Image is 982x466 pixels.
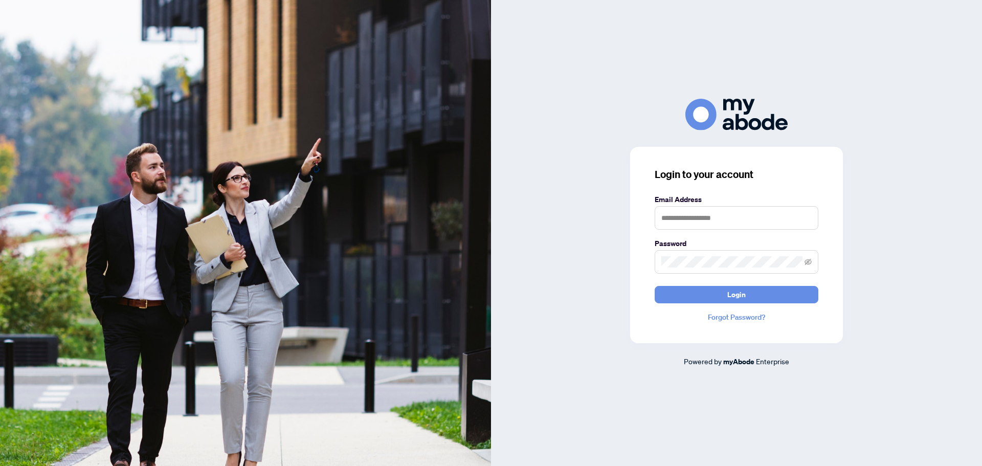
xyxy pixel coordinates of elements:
[655,167,818,182] h3: Login to your account
[756,357,789,366] span: Enterprise
[727,286,746,303] span: Login
[723,356,754,367] a: myAbode
[684,357,722,366] span: Powered by
[655,194,818,205] label: Email Address
[655,286,818,303] button: Login
[655,312,818,323] a: Forgot Password?
[685,99,788,130] img: ma-logo
[655,238,818,249] label: Password
[805,258,812,265] span: eye-invisible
